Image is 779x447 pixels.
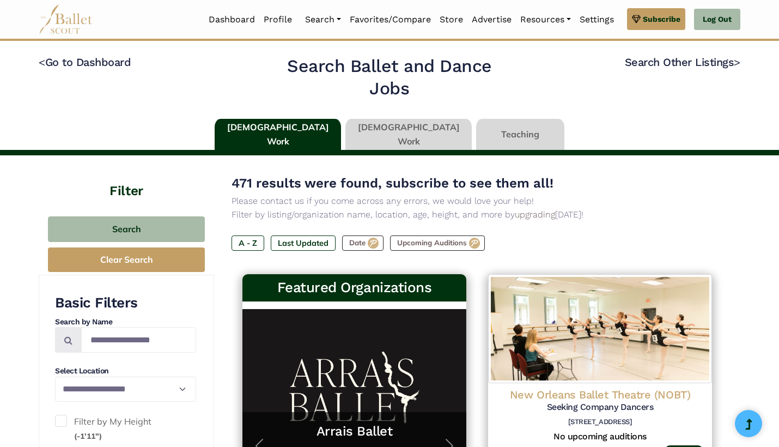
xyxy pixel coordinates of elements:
[301,8,345,31] a: Search
[342,235,384,251] label: Date
[251,279,458,297] h3: Featured Organizations
[694,9,740,31] a: Log Out
[232,208,723,222] p: Filter by listing/organization name, location, age, height, and more by [DATE]!
[232,235,264,251] label: A - Z
[204,8,259,31] a: Dashboard
[734,55,740,69] code: >
[516,8,575,31] a: Resources
[632,13,641,25] img: gem.svg
[74,431,102,441] small: (-1'11")
[467,8,516,31] a: Advertise
[48,247,205,272] button: Clear Search
[48,216,205,242] button: Search
[474,119,567,150] li: Teaching
[390,235,485,251] label: Upcoming Auditions
[55,415,196,443] label: Filter by My Height
[497,402,703,413] h5: Seeking Company Dancers
[643,13,680,25] span: Subscribe
[212,119,343,150] li: [DEMOGRAPHIC_DATA] Work
[435,8,467,31] a: Store
[232,194,723,208] p: Please contact us if you come across any errors, we would love your help!
[497,431,703,443] h5: No upcoming auditions
[39,55,45,69] code: <
[55,317,196,328] h4: Search by Name
[627,8,685,30] a: Subscribe
[259,8,296,31] a: Profile
[497,418,703,427] h6: [STREET_ADDRESS]
[345,8,435,31] a: Favorites/Compare
[55,366,196,377] h4: Select Location
[39,155,214,200] h4: Filter
[39,56,131,69] a: <Go to Dashboard
[497,388,703,402] h4: New Orleans Ballet Theatre (NOBT)
[515,209,555,220] a: upgrading
[81,327,196,353] input: Search by names...
[253,423,455,440] a: Arrais Ballet
[625,56,740,69] a: Search Other Listings>
[488,274,712,383] img: Logo
[267,55,513,100] h2: Search Ballet and Dance Jobs
[343,119,474,150] li: [DEMOGRAPHIC_DATA] Work
[271,235,336,251] label: Last Updated
[575,8,618,31] a: Settings
[55,294,196,312] h3: Basic Filters
[232,176,553,191] span: 471 results were found, subscribe to see them all!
